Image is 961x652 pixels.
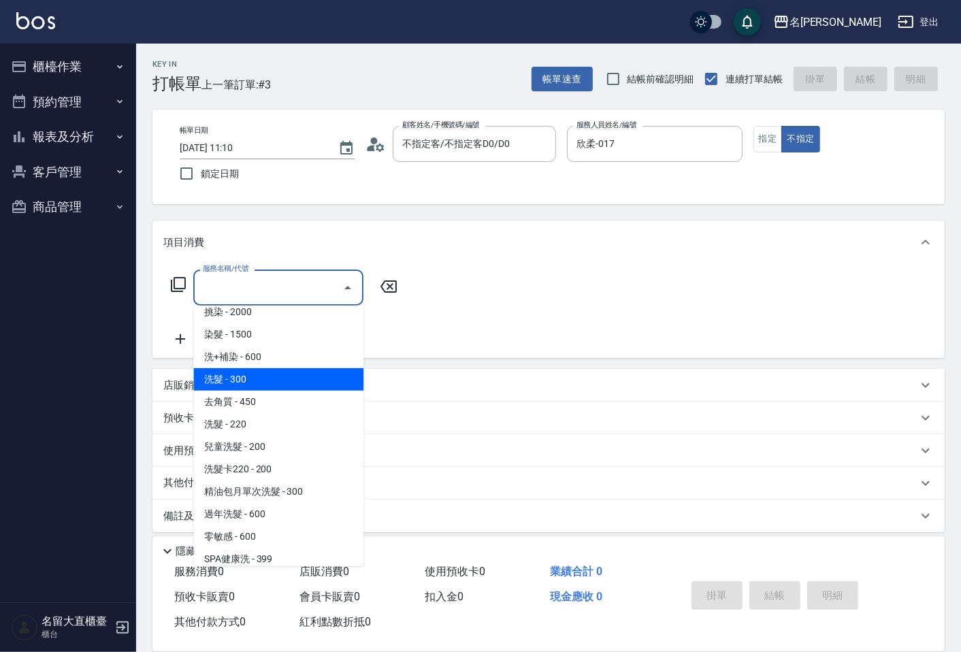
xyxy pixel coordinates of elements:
span: 上一筆訂單:#3 [201,76,272,93]
p: 項目消費 [163,235,204,250]
span: 兒童洗髮 - 200 [193,436,363,458]
span: 洗髮卡220 - 200 [193,458,363,480]
img: Person [11,614,38,641]
p: 預收卡販賣 [163,411,214,425]
span: 其他付款方式 0 [174,615,246,628]
span: 業績合計 0 [550,565,602,578]
span: 洗+補染 - 600 [193,346,363,368]
div: 使用預收卡 [152,434,945,467]
h3: 打帳單 [152,74,201,93]
span: 扣入金 0 [425,590,463,603]
span: 現金應收 0 [550,590,602,603]
span: 鎖定日期 [201,167,239,181]
button: 預約管理 [5,84,131,120]
span: SPA健康洗 - 399 [193,548,363,570]
h2: Key In [152,60,201,69]
button: 帳單速查 [532,67,593,92]
label: 服務名稱/代號 [203,263,248,274]
span: 連續打單結帳 [726,72,783,86]
button: 登出 [892,10,945,35]
label: 顧客姓名/手機號碼/編號 [402,120,480,130]
span: 染髮 - 1500 [193,323,363,346]
button: 報表及分析 [5,119,131,154]
button: 商品管理 [5,189,131,225]
input: YYYY/MM/DD hh:mm [180,137,325,159]
span: 洗髮 - 300 [193,368,363,391]
button: save [734,8,761,35]
span: 過年洗髮 - 600 [193,503,363,525]
button: Choose date, selected date is 2025-08-16 [330,132,363,165]
span: 會員卡販賣 0 [299,590,360,603]
p: 其他付款方式 [163,476,289,491]
p: 隱藏業績明細 [176,544,237,559]
span: 洗髮 - 220 [193,413,363,436]
button: 名[PERSON_NAME] [768,8,887,36]
button: 不指定 [781,126,819,152]
p: 店販銷售 [163,378,204,393]
span: 紅利點數折抵 0 [299,615,371,628]
button: 指定 [753,126,783,152]
div: 預收卡販賣 [152,402,945,434]
label: 服務人員姓名/編號 [576,120,636,130]
div: 名[PERSON_NAME] [789,14,881,31]
button: 櫃檯作業 [5,49,131,84]
img: Logo [16,12,55,29]
span: 預收卡販賣 0 [174,590,235,603]
span: 結帳前確認明細 [628,72,694,86]
div: 項目消費 [152,221,945,264]
span: 精油包月單次洗髮 - 300 [193,480,363,503]
span: 去角質 - 450 [193,391,363,413]
button: 客戶管理 [5,154,131,190]
button: Close [337,277,359,299]
p: 櫃台 [42,628,111,640]
span: 零敏感 - 600 [193,525,363,548]
div: 備註及來源 [152,500,945,532]
label: 帳單日期 [180,125,208,135]
div: 店販銷售 [152,369,945,402]
h5: 名留大直櫃臺 [42,615,111,628]
span: 店販消費 0 [299,565,349,578]
span: 挑染 - 2000 [193,301,363,323]
span: 服務消費 0 [174,565,224,578]
span: 使用預收卡 0 [425,565,485,578]
div: 其他付款方式入金可用餘額: 0 [152,467,945,500]
p: 備註及來源 [163,509,214,523]
p: 使用預收卡 [163,444,214,458]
